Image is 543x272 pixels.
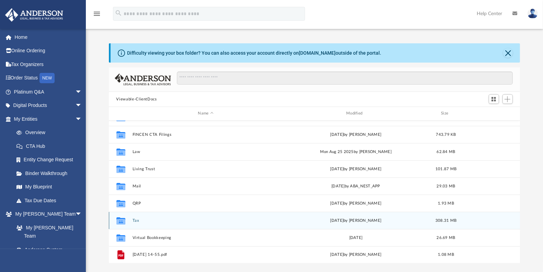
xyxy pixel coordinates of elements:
div: [DATE] by [PERSON_NAME] [282,217,429,224]
a: Order StatusNEW [5,71,92,85]
div: [DATE] [282,235,429,241]
button: Close [503,48,513,58]
button: Virtual Bookkeeping [132,236,279,240]
button: QRP [132,201,279,206]
span: arrow_drop_down [75,207,89,221]
a: [DOMAIN_NAME] [299,50,336,56]
div: Modified [282,110,429,117]
a: Tax Organizers [5,57,92,71]
a: My Entitiesarrow_drop_down [5,112,92,126]
div: id [463,110,511,117]
div: [DATE] by [PERSON_NAME] [282,131,429,138]
button: FINCEN CTA Filings [132,132,279,137]
button: Tax [132,218,279,223]
span: arrow_drop_down [75,112,89,126]
a: Binder Walkthrough [10,166,92,180]
div: Difficulty viewing your box folder? You can also access your account directly on outside of the p... [127,50,382,57]
span: 1.93 MB [438,201,454,205]
a: Online Ordering [5,44,92,58]
img: User Pic [528,9,538,19]
a: Overview [10,126,92,140]
a: CTA Hub [10,139,92,153]
div: NEW [39,73,55,83]
div: id [112,110,129,117]
a: My [PERSON_NAME] Teamarrow_drop_down [5,207,89,221]
a: Platinum Q&Aarrow_drop_down [5,85,92,99]
button: Switch to Grid View [489,94,499,104]
i: search [115,9,122,17]
div: [DATE] by [PERSON_NAME] [282,200,429,206]
i: menu [93,10,101,18]
span: 743.79 KB [436,132,456,136]
button: Viewable-ClientDocs [116,96,157,102]
div: Size [432,110,460,117]
a: My Blueprint [10,180,89,194]
span: 62.84 MB [437,150,455,153]
a: Entity Change Request [10,153,92,167]
a: My [PERSON_NAME] Team [10,221,86,243]
div: [DATE] by [PERSON_NAME] [282,252,429,258]
button: Law [132,150,279,154]
a: Tax Due Dates [10,194,92,207]
a: Home [5,30,92,44]
div: Mon Aug 25 2025 by [PERSON_NAME] [282,149,429,155]
button: [DATE] 14-55.pdf [132,252,279,257]
span: arrow_drop_down [75,99,89,113]
button: Mail [132,184,279,188]
div: Name [132,110,279,117]
img: Anderson Advisors Platinum Portal [3,8,65,22]
span: 1.08 MB [438,253,454,257]
a: menu [93,13,101,18]
a: Digital Productsarrow_drop_down [5,99,92,112]
a: Anderson System [10,243,89,257]
div: [DATE] by [PERSON_NAME] [282,166,429,172]
span: arrow_drop_down [75,85,89,99]
div: [DATE] by ABA_NEST_APP [282,183,429,189]
span: 29.03 MB [437,184,455,188]
input: Search files and folders [177,72,512,85]
div: grid [109,121,520,263]
span: 101.87 MB [435,167,456,171]
button: Living Trust [132,167,279,171]
span: 26.69 MB [437,236,455,239]
span: 308.31 MB [435,218,456,222]
button: Add [502,94,513,104]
